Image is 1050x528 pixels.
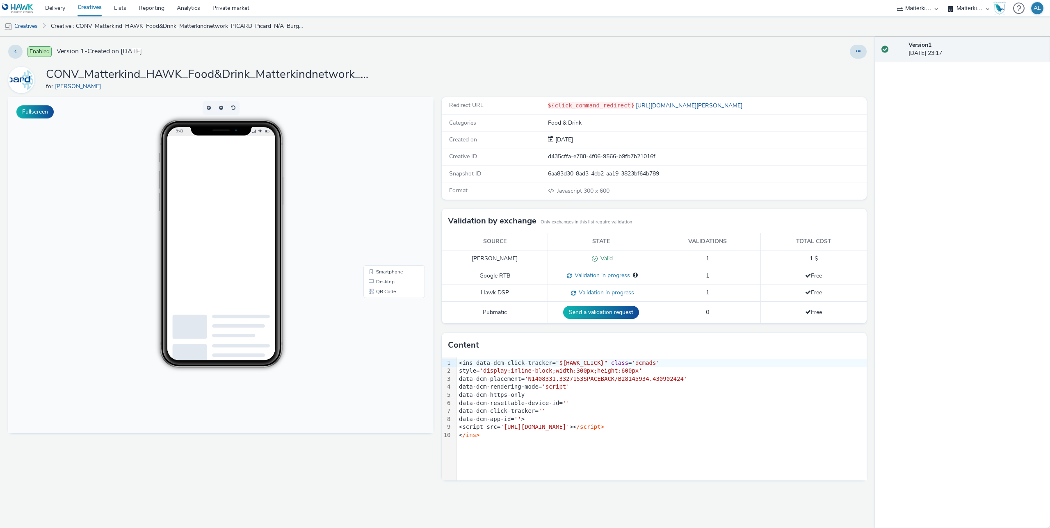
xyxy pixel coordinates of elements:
div: AL [1034,2,1041,14]
span: Validation in progress [572,271,630,279]
strong: Version 1 [908,41,931,49]
span: 1 [706,255,709,262]
h3: Content [448,339,479,351]
td: Google RTB [442,267,548,284]
span: 'N1408331.3327153SPACEBACK/B28145934.430902424' [525,376,687,382]
span: [DATE] [554,136,573,143]
div: 3 [442,375,452,383]
div: data-dcm-click-tracker= [457,407,867,415]
td: Pubmatic [442,302,548,323]
small: Only exchanges in this list require validation [541,219,632,225]
span: for [46,82,55,90]
li: Smartphone [357,170,415,180]
h1: CONV_Matterkind_HAWK_Food&Drink_Matterkindnetwork_PICARD_Picard_N/A_Burger_N/A-N/A_Display_Specia... [46,67,374,82]
a: Creative : CONV_Matterkind_HAWK_Food&Drink_Matterkindnetwork_PICARD_Picard_N/A_Burger_N/A-N/A_Dis... [47,16,309,36]
span: 'dcmads' [632,360,659,366]
span: /script> [577,423,604,430]
span: Desktop [368,182,386,187]
span: '' [539,407,546,414]
div: style= [457,367,867,375]
div: 7 [442,407,452,415]
th: State [548,233,654,250]
div: 6aa83d30-8ad3-4cb2-aa19-3823bf64b789 [548,170,866,178]
span: Smartphone [368,172,395,177]
div: [DATE] 23:17 [908,41,1043,58]
li: Desktop [357,180,415,189]
div: 1 [442,359,452,367]
span: '[URL][DOMAIN_NAME]' [500,423,570,430]
div: data-dcm-resettable-device-id= [457,399,867,407]
div: Creation 09 October 2025, 23:17 [554,136,573,144]
span: Format [449,187,468,194]
th: Total cost [760,233,867,250]
span: Valid [598,255,613,262]
div: 8 [442,415,452,423]
div: <ins data-dcm-click-tracker= = [457,359,867,367]
span: 1 [706,289,709,296]
span: 'script' [542,383,569,390]
span: QR Code [368,192,388,197]
div: 2 [442,367,452,375]
div: 4 [442,383,452,391]
span: 300 x 600 [556,187,609,195]
div: data-dcm-placement= [457,375,867,383]
span: Free [805,308,822,316]
span: class [611,360,628,366]
a: PICARD [8,76,38,84]
div: < [457,431,867,439]
div: 9 [442,423,452,431]
td: Hawk DSP [442,284,548,302]
img: undefined Logo [2,3,34,14]
span: 9:43 [167,32,174,36]
span: Free [805,289,822,296]
img: mobile [4,23,12,31]
div: d435cffa-e788-4f06-9566-b9fb7b21016f [548,152,866,161]
a: [PERSON_NAME] [55,82,104,90]
a: Hawk Academy [993,2,1009,15]
span: Javascript [557,187,584,195]
a: [URL][DOMAIN_NAME][PERSON_NAME] [634,102,746,109]
div: data-dcm-app-id= > [457,415,867,423]
div: <script src= >< [457,423,867,431]
span: 1 $ [810,255,818,262]
span: Validation in progress [576,289,634,296]
span: Categories [449,119,476,127]
td: [PERSON_NAME] [442,250,548,267]
th: Source [442,233,548,250]
span: "${HAWK_CLICK}" [556,360,607,366]
span: Free [805,272,822,280]
button: Send a validation request [563,306,639,319]
div: Food & Drink [548,119,866,127]
img: PICARD [9,68,33,92]
span: 'display:inline-block;width:300px;height:600px' [480,367,642,374]
span: Created on [449,136,477,143]
div: data-dcm-rendering-mode= [457,383,867,391]
div: data-dcm-https-only [457,391,867,399]
div: 6 [442,399,452,407]
span: Snapshot ID [449,170,481,178]
h3: Validation by exchange [448,215,536,227]
span: 1 [706,272,709,280]
span: Version 1 - Created on [DATE] [57,47,142,56]
span: '' [563,400,570,406]
span: 0 [706,308,709,316]
code: ${click_command_redirect} [548,102,635,109]
th: Validations [654,233,760,250]
div: 5 [442,391,452,399]
div: 10 [442,431,452,439]
button: Fullscreen [16,105,54,118]
li: QR Code [357,189,415,199]
span: '' [514,416,521,422]
span: Enabled [27,46,52,57]
span: Redirect URL [449,101,484,109]
span: Creative ID [449,152,477,160]
img: Hawk Academy [993,2,1006,15]
span: /ins> [462,432,479,438]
